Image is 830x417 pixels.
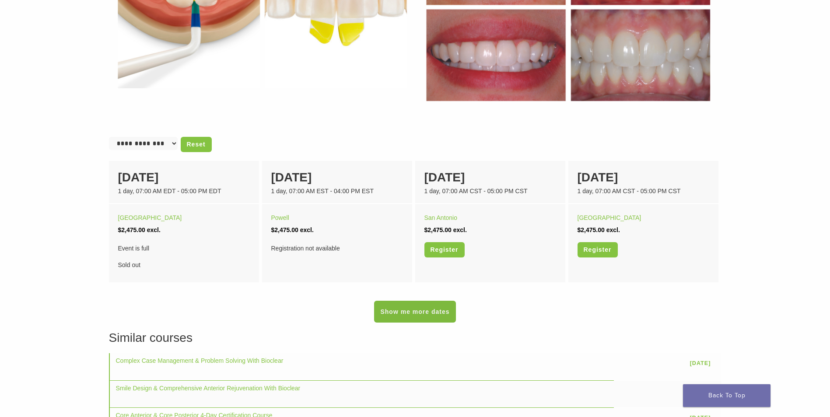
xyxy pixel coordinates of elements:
[271,187,403,196] div: 1 day, 07:00 AM EST - 04:00 PM EST
[271,242,403,254] div: Registration not available
[116,385,301,392] a: Smile Design & Comprehensive Anterior Rejuvenation With Bioclear
[578,242,618,257] a: Register
[181,137,212,152] a: Reset
[686,356,715,370] a: [DATE]
[606,226,620,233] span: excl.
[118,242,250,271] div: Sold out
[578,214,641,221] a: [GEOGRAPHIC_DATA]
[116,357,284,364] a: Complex Case Management & Problem Solving With Bioclear
[578,168,709,187] div: [DATE]
[683,384,770,407] a: Back To Top
[271,226,298,233] span: $2,475.00
[374,301,455,323] a: Show me more dates
[686,384,715,397] a: [DATE]
[109,329,721,347] h3: Similar courses
[424,226,452,233] span: $2,475.00
[118,214,182,221] a: [GEOGRAPHIC_DATA]
[578,226,605,233] span: $2,475.00
[118,242,250,254] span: Event is full
[118,187,250,196] div: 1 day, 07:00 AM EDT - 05:00 PM EDT
[118,226,145,233] span: $2,475.00
[271,214,289,221] a: Powell
[453,226,467,233] span: excl.
[271,168,403,187] div: [DATE]
[424,168,556,187] div: [DATE]
[424,214,458,221] a: San Antonio
[424,242,465,257] a: Register
[578,187,709,196] div: 1 day, 07:00 AM CST - 05:00 PM CST
[118,168,250,187] div: [DATE]
[424,187,556,196] div: 1 day, 07:00 AM CST - 05:00 PM CST
[147,226,161,233] span: excl.
[300,226,314,233] span: excl.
